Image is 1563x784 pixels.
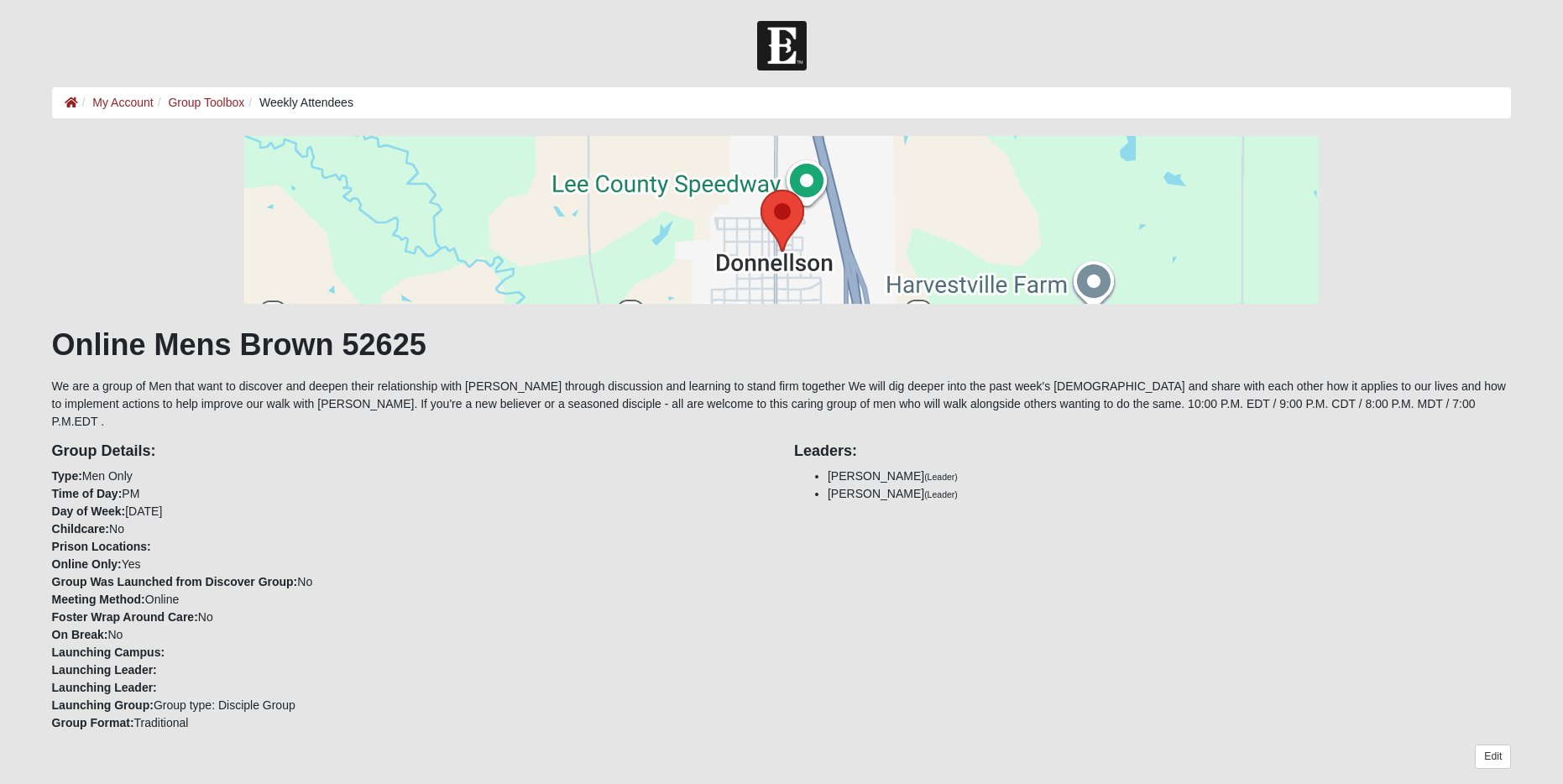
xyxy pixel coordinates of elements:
[52,716,134,729] strong: Group Format:
[52,327,1512,363] h1: Online Mens Brown 52625
[52,628,108,641] strong: On Break:
[757,21,807,71] img: Church of Eleven22 Logo
[92,96,153,109] a: My Account
[52,593,145,606] strong: Meeting Method:
[52,540,151,553] strong: Prison Locations:
[52,645,165,659] strong: Launching Campus:
[828,485,1511,503] li: [PERSON_NAME]
[52,663,157,677] strong: Launching Leader:
[52,469,82,483] strong: Type:
[52,487,123,500] strong: Time of Day:
[52,557,122,571] strong: Online Only:
[244,94,353,112] li: Weekly Attendees
[924,472,958,482] small: (Leader)
[52,681,157,694] strong: Launching Leader:
[828,468,1511,485] li: [PERSON_NAME]
[924,489,958,499] small: (Leader)
[794,442,1511,461] h4: Leaders:
[1475,745,1511,769] a: Edit
[52,522,109,536] strong: Childcare:
[168,96,244,109] a: Group Toolbox
[39,431,781,732] div: Men Only PM [DATE] No Yes No Online No No Group type: Disciple Group Traditional
[52,698,154,712] strong: Launching Group:
[52,610,198,624] strong: Foster Wrap Around Care:
[52,575,298,588] strong: Group Was Launched from Discover Group:
[52,504,126,518] strong: Day of Week:
[52,442,769,461] h4: Group Details:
